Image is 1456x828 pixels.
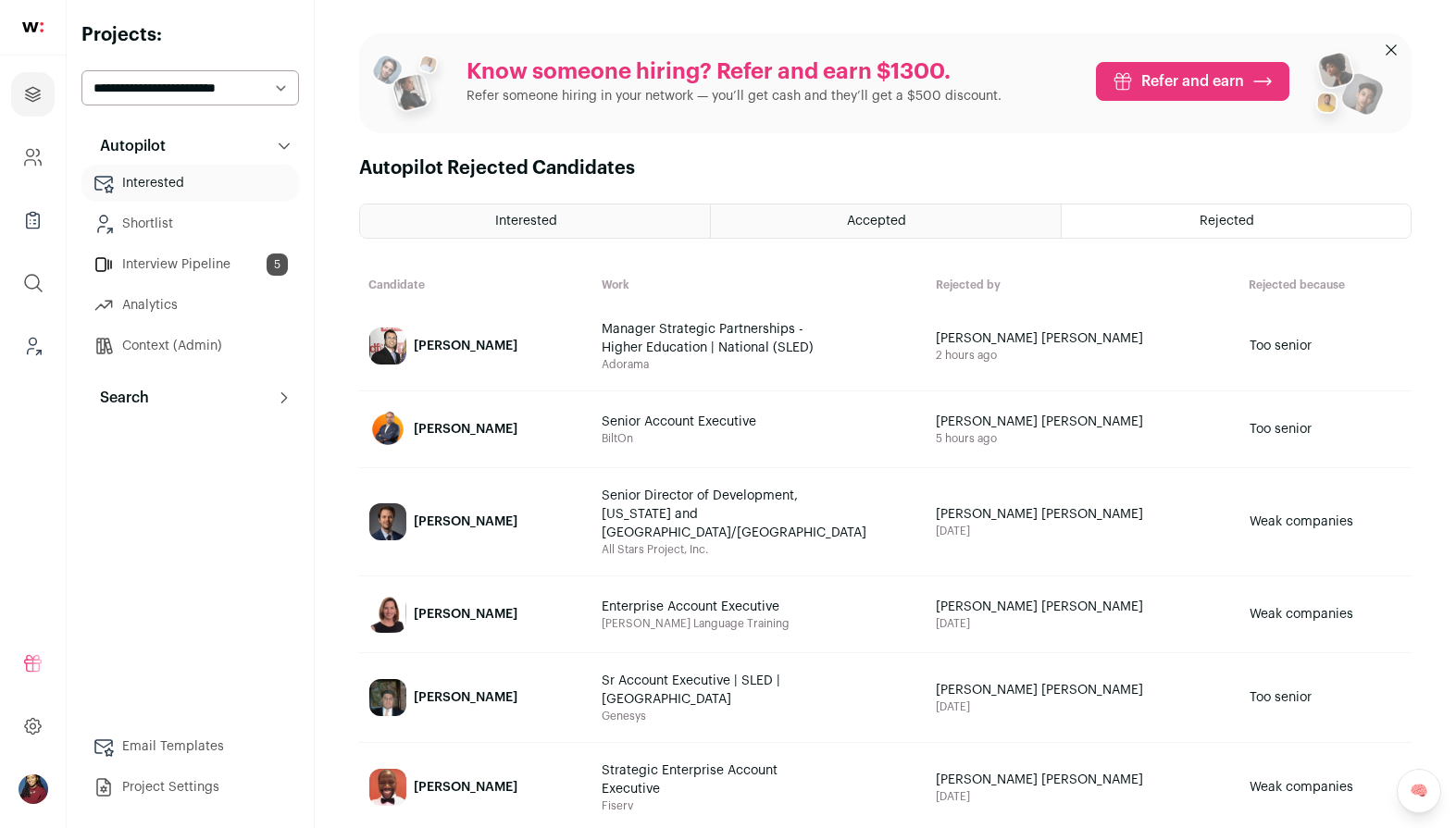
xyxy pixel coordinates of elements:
[602,431,917,446] span: BiltOn
[414,605,517,624] div: [PERSON_NAME]
[369,327,406,365] img: bf5d336039531b2e0a674b1b22df6366e12efa600bb645bb70ce39ddb6a98b96.jpg
[360,392,591,466] a: [PERSON_NAME]
[1096,62,1289,101] a: Refer and earn
[89,387,149,409] p: Search
[1304,44,1386,133] img: referral_people_group_2-7c1ec42c15280f3369c0665c33c00ed472fd7f6af9dd0ec46c364f9a93ccf9a4.png
[267,253,288,276] span: 5
[81,287,299,324] a: Analytics
[602,616,917,631] span: [PERSON_NAME] Language Training
[927,268,1239,302] th: Rejected by
[936,348,1230,363] span: 2 hours ago
[19,774,48,804] img: 10010497-medium_jpg
[936,616,1230,631] span: [DATE]
[936,681,1230,699] span: [PERSON_NAME] [PERSON_NAME]
[359,155,635,181] h1: Autopilot Rejected Candidates
[495,215,557,228] span: Interested
[936,524,1230,538] span: [DATE]
[81,769,299,806] a: Project Settings
[414,778,517,797] div: [PERSON_NAME]
[602,798,917,813] span: Fiserv
[81,165,299,202] a: Interested
[81,128,299,165] button: Autopilot
[847,215,906,228] span: Accepted
[602,672,824,709] span: Sr Account Executive | SLED | [GEOGRAPHIC_DATA]
[414,688,517,707] div: [PERSON_NAME]
[936,789,1230,804] span: [DATE]
[81,205,299,242] a: Shortlist
[11,198,55,242] a: Company Lists
[1240,654,1411,741] a: Too senior
[711,204,1060,238] a: Accepted
[359,268,592,302] th: Candidate
[1240,392,1411,466] a: Too senior
[1240,577,1411,651] a: Weak companies
[11,135,55,179] a: Company and ATS Settings
[1240,469,1411,575] a: Weak companies
[1239,268,1412,302] th: Rejected because
[936,598,1230,616] span: [PERSON_NAME] [PERSON_NAME]
[19,774,48,804] button: Open dropdown
[11,72,55,117] a: Projects
[360,577,591,651] a: [PERSON_NAME]
[592,268,927,302] th: Work
[81,22,299,48] h2: Projects:
[602,487,824,542] span: Senior Director of Development, [US_STATE] and [GEOGRAPHIC_DATA]/[GEOGRAPHIC_DATA]
[81,728,299,765] a: Email Templates
[414,420,517,439] div: [PERSON_NAME]
[602,413,824,431] span: Senior Account Executive
[89,135,166,157] p: Autopilot
[936,505,1230,524] span: [PERSON_NAME] [PERSON_NAME]
[369,679,406,716] img: fa7ceea462702993bb469b8858461471677562924d56f4c8b52c92f752c09a3b.jpg
[602,320,824,357] span: Manager Strategic Partnerships - Higher Education | National (SLED)
[1397,769,1441,813] a: 🧠
[602,598,824,616] span: Enterprise Account Executive
[936,699,1230,714] span: [DATE]
[81,246,299,283] a: Interview Pipeline5
[11,324,55,368] a: Leads (Backoffice)
[602,357,917,372] span: Adorama
[467,87,1002,105] p: Refer someone hiring in your network — you’ll get cash and they’ll get a $500 discount.
[360,469,591,575] a: [PERSON_NAME]
[602,709,917,723] span: Genesys
[602,542,917,557] span: All Stars Project, Inc.
[467,57,1002,87] p: Know someone hiring? Refer and earn $1300.
[369,411,406,448] img: 84ab8e9da43cde3571e8a3bc5c8d733a90c1f478cffa0b5097443cc79daaf6bb.jpg
[369,769,406,806] img: 50d4b165ad547dd178c9dc6b5f00f8daf96cf2868d47b3c7d64a08d6c52b3e59.jpg
[414,513,517,531] div: [PERSON_NAME]
[369,503,406,540] img: b1e322849d87bb40bf9151504ef5ecb3095bc14530b61a44b7060aafeaf096de.jpg
[936,771,1230,789] span: [PERSON_NAME] [PERSON_NAME]
[370,48,452,130] img: referral_people_group_1-3817b86375c0e7f77b15e9e1740954ef64e1f78137dd7e9f4ff27367cb2cd09a.png
[360,654,591,741] a: [PERSON_NAME]
[81,379,299,416] button: Search
[360,303,591,389] a: [PERSON_NAME]
[414,337,517,355] div: [PERSON_NAME]
[602,761,824,798] span: Strategic Enterprise Account Executive
[360,204,710,238] a: Interested
[369,596,406,633] img: d56082539c982f1892435202e6897aa753b2a69ba216593d17d8ec3891f1807c
[1240,303,1411,389] a: Too senior
[936,413,1230,431] span: [PERSON_NAME] [PERSON_NAME]
[1200,215,1254,228] span: Rejected
[936,329,1230,348] span: [PERSON_NAME] [PERSON_NAME]
[81,327,299,365] a: Context (Admin)
[22,22,44,32] img: wellfound-shorthand-0d5821cbd27db2630d0214b213865d53afaa358527fdda9d0ea32b1df1b89c2c.svg
[936,431,1230,446] span: 5 hours ago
